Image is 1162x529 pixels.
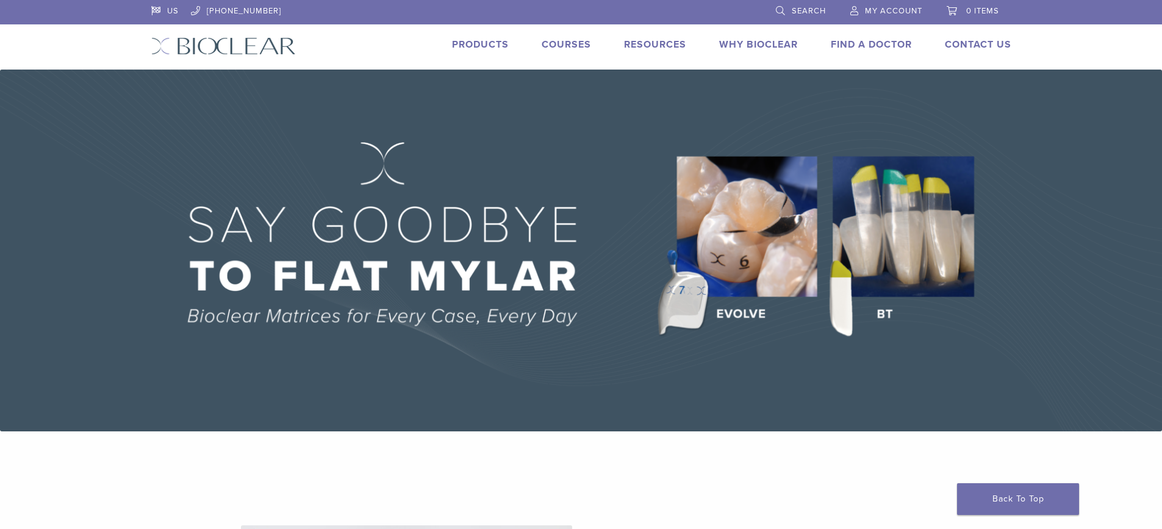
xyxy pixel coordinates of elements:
[945,38,1011,51] a: Contact Us
[719,38,798,51] a: Why Bioclear
[624,38,686,51] a: Resources
[452,38,509,51] a: Products
[831,38,912,51] a: Find A Doctor
[865,6,922,16] span: My Account
[792,6,826,16] span: Search
[966,6,999,16] span: 0 items
[151,37,296,55] img: Bioclear
[957,483,1079,515] a: Back To Top
[542,38,591,51] a: Courses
